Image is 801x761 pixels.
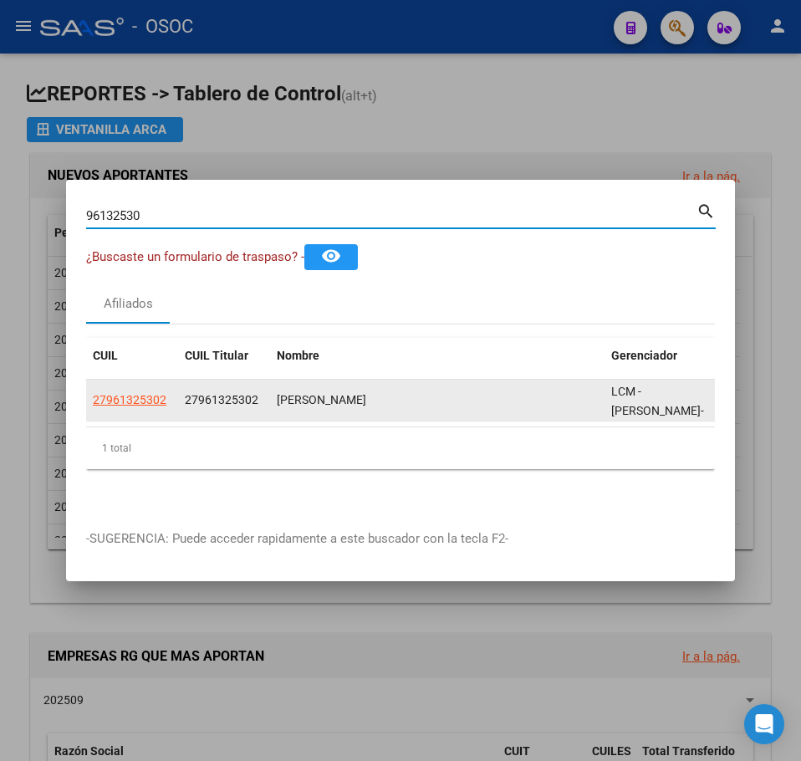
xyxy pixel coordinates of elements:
[185,349,248,362] span: CUIL Titular
[86,338,178,374] datatable-header-cell: CUIL
[185,393,258,406] span: 27961325302
[93,349,118,362] span: CUIL
[86,529,715,549] p: -SUGERENCIA: Puede acceder rapidamente a este buscador con la tecla F2-
[696,200,716,220] mat-icon: search
[321,246,341,266] mat-icon: remove_red_eye
[605,338,722,374] datatable-header-cell: Gerenciador
[611,385,704,455] span: LCM - [PERSON_NAME]-CHESS-MEDICENTER
[611,349,677,362] span: Gerenciador
[270,338,605,374] datatable-header-cell: Nombre
[86,427,715,469] div: 1 total
[744,704,784,744] div: Open Intercom Messenger
[93,393,166,406] span: 27961325302
[178,338,270,374] datatable-header-cell: CUIL Titular
[277,391,598,410] div: [PERSON_NAME]
[104,294,153,314] div: Afiliados
[277,349,319,362] span: Nombre
[86,249,304,264] span: ¿Buscaste un formulario de traspaso? -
